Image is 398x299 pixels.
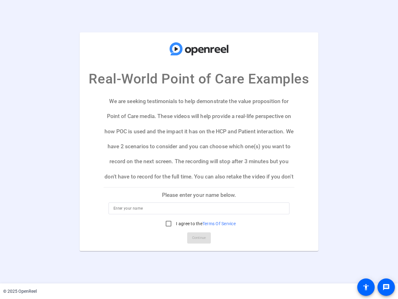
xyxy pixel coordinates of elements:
label: I agree to the [175,221,236,227]
p: Please enter your name below. [104,187,294,202]
p: We are seeking testimonials to help demonstrate the value proposition for Point of Care media. Th... [104,94,294,187]
mat-icon: accessibility [362,283,370,291]
div: © 2025 OpenReel [3,288,37,295]
a: Terms Of Service [202,221,236,226]
img: company-logo [168,39,230,59]
mat-icon: message [382,283,390,291]
p: Real-World Point of Care Examples [89,69,309,89]
input: Enter your name [113,205,285,212]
